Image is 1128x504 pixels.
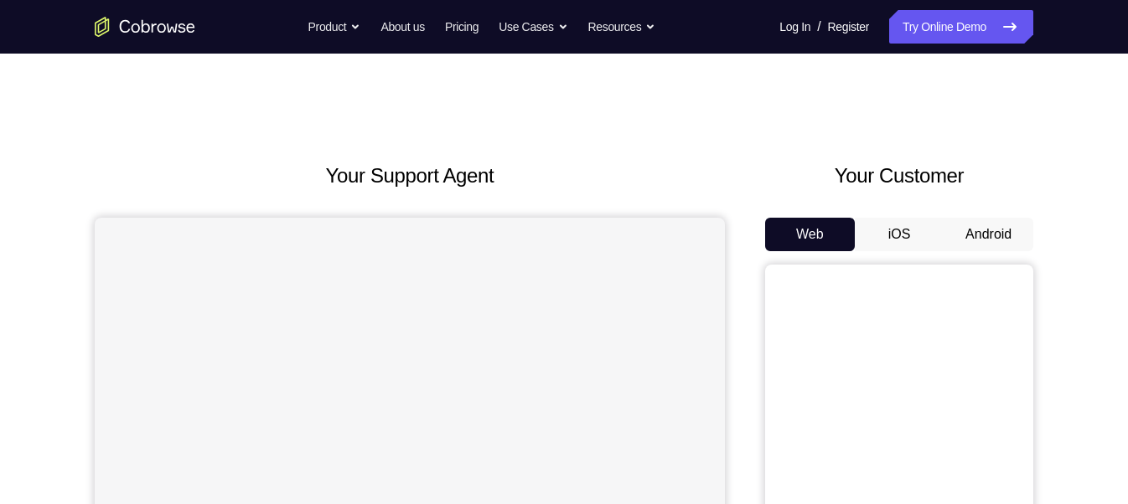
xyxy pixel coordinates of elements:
[95,17,195,37] a: Go to the home page
[765,161,1033,191] h2: Your Customer
[765,218,855,251] button: Web
[499,10,567,44] button: Use Cases
[779,10,810,44] a: Log In
[95,161,725,191] h2: Your Support Agent
[308,10,361,44] button: Product
[588,10,656,44] button: Resources
[380,10,424,44] a: About us
[944,218,1033,251] button: Android
[828,10,869,44] a: Register
[889,10,1033,44] a: Try Online Demo
[855,218,944,251] button: iOS
[817,17,820,37] span: /
[445,10,479,44] a: Pricing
